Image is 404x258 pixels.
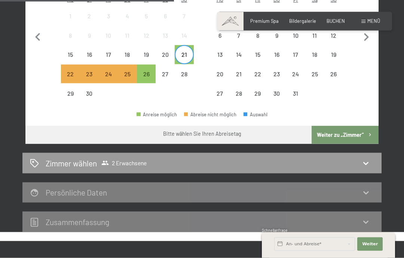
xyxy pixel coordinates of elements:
[80,84,99,103] div: Tue Sep 30 2025
[230,71,248,89] div: 21
[175,65,194,84] div: Abreise nicht möglich
[118,7,137,26] div: Abreise nicht möglich
[46,217,109,227] h2: Zusammen­fassung
[118,45,137,64] div: Thu Sep 18 2025
[119,33,136,50] div: 11
[287,33,304,50] div: 10
[325,71,342,89] div: 26
[211,33,229,50] div: 6
[306,71,324,89] div: 25
[229,26,248,45] div: Abreise nicht möglich
[138,13,155,31] div: 5
[249,52,267,69] div: 15
[61,7,80,26] div: Abreise nicht möglich
[210,45,229,64] div: Mon Oct 13 2025
[156,65,175,84] div: Abreise nicht möglich
[118,7,137,26] div: Thu Sep 04 2025
[138,71,155,89] div: 26
[324,7,343,26] div: Sun Oct 05 2025
[324,65,343,84] div: Abreise nicht möglich
[305,65,324,84] div: Sat Oct 25 2025
[286,65,305,84] div: Fri Oct 24 2025
[305,65,324,84] div: Abreise nicht möglich
[118,26,137,45] div: Abreise nicht möglich
[62,71,79,89] div: 22
[156,33,174,50] div: 13
[175,52,193,69] div: 21
[248,65,267,84] div: Abreise nicht möglich
[268,90,285,108] div: 30
[80,45,99,64] div: Tue Sep 16 2025
[305,45,324,64] div: Abreise nicht möglich
[267,84,286,103] div: Thu Oct 30 2025
[61,65,80,84] div: Mon Sep 22 2025
[210,84,229,103] div: Mon Oct 27 2025
[61,65,80,84] div: Abreise nicht möglich, da die Mindestaufenthaltsdauer nicht erfüllt wird
[81,52,98,69] div: 16
[306,33,324,50] div: 11
[286,7,305,26] div: Fri Oct 03 2025
[81,13,98,31] div: 2
[325,52,342,69] div: 19
[229,45,248,64] div: Tue Oct 14 2025
[305,26,324,45] div: Sat Oct 11 2025
[137,45,156,64] div: Abreise nicht möglich
[138,33,155,50] div: 12
[61,7,80,26] div: Mon Sep 01 2025
[267,26,286,45] div: Thu Oct 09 2025
[324,26,343,45] div: Abreise nicht möglich
[268,52,285,69] div: 16
[137,26,156,45] div: Abreise nicht möglich
[249,33,267,50] div: 8
[156,26,175,45] div: Sat Sep 13 2025
[210,26,229,45] div: Mon Oct 06 2025
[357,237,383,251] button: Weiter
[286,84,305,103] div: Fri Oct 31 2025
[137,45,156,64] div: Fri Sep 19 2025
[137,112,177,117] div: Anreise möglich
[210,26,229,45] div: Abreise nicht möglich
[99,7,118,26] div: Wed Sep 03 2025
[211,71,229,89] div: 20
[286,7,305,26] div: Abreise nicht möglich
[229,84,248,103] div: Abreise nicht möglich
[230,90,248,108] div: 28
[99,45,118,64] div: Abreise nicht möglich
[99,7,118,26] div: Abreise nicht möglich
[62,13,79,31] div: 1
[175,26,194,45] div: Sun Sep 14 2025
[156,52,174,69] div: 20
[267,65,286,84] div: Abreise nicht möglich
[249,90,267,108] div: 29
[175,7,194,26] div: Sun Sep 07 2025
[267,45,286,64] div: Abreise nicht möglich
[101,159,147,167] span: 2 Erwachsene
[61,45,80,64] div: Abreise nicht möglich
[80,26,99,45] div: Tue Sep 09 2025
[211,52,229,69] div: 13
[156,7,175,26] div: Sat Sep 06 2025
[62,33,79,50] div: 8
[250,18,279,24] span: Premium Spa
[305,7,324,26] div: Sat Oct 04 2025
[230,52,248,69] div: 14
[175,33,193,50] div: 14
[163,130,241,138] div: Bitte wählen Sie Ihren Abreisetag
[229,84,248,103] div: Tue Oct 28 2025
[137,26,156,45] div: Fri Sep 12 2025
[99,65,118,84] div: Wed Sep 24 2025
[324,45,343,64] div: Sun Oct 19 2025
[262,228,288,233] span: Schnellanfrage
[100,33,117,50] div: 10
[289,18,316,24] a: Bildergalerie
[287,52,304,69] div: 17
[286,45,305,64] div: Fri Oct 17 2025
[137,7,156,26] div: Fri Sep 05 2025
[99,65,118,84] div: Abreise nicht möglich, da die Mindestaufenthaltsdauer nicht erfüllt wird
[324,65,343,84] div: Sun Oct 26 2025
[80,7,99,26] div: Tue Sep 02 2025
[230,33,248,50] div: 7
[119,71,136,89] div: 25
[268,33,285,50] div: 9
